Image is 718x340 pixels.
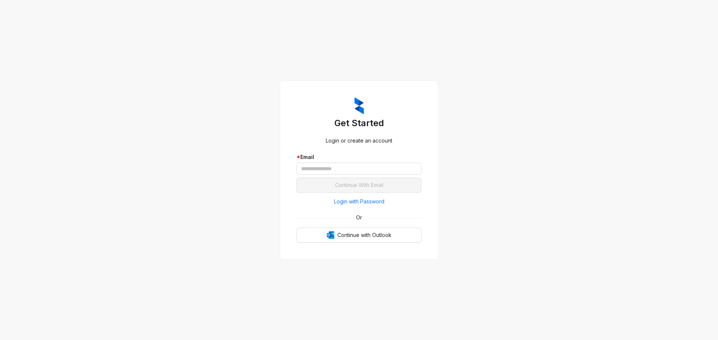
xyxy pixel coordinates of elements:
[297,196,421,208] button: Login with Password
[337,231,392,239] span: Continue with Outlook
[297,137,421,145] div: Login or create an account
[297,178,421,193] button: Continue With Email
[297,117,421,129] h3: Get Started
[355,97,364,115] img: ZumaIcon
[297,228,421,243] button: OutlookContinue with Outlook
[334,197,384,206] span: Login with Password
[351,213,367,222] span: Or
[327,231,334,239] img: Outlook
[297,153,421,161] div: Email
